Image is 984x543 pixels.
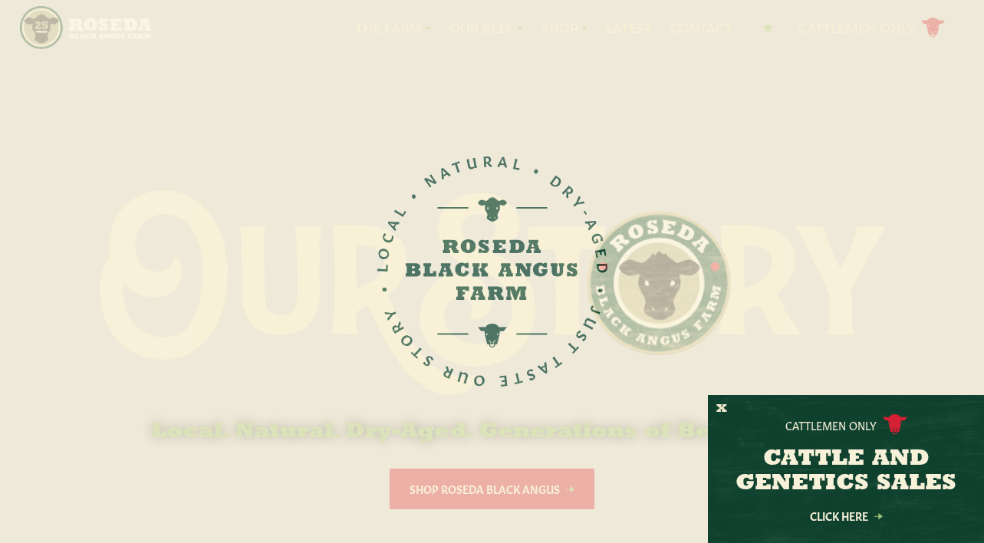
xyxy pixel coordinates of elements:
[727,447,965,496] h3: CATTLE AND GENETICS SALES
[798,15,946,41] a: Cattlemen Only
[777,511,915,521] a: Click Here
[100,190,885,396] img: Roseda Black Aangus Farm
[606,18,652,38] a: Latest
[541,18,587,38] a: Shop
[449,18,523,38] a: Our Beef
[355,18,431,38] a: The Farm
[100,420,885,444] h6: Local. Natural. Dry-Aged. Generations of Better Beef.
[20,6,151,49] img: https://roseda.com/wp-content/uploads/2021/05/roseda-25-header.png
[390,469,594,509] a: Shop Roseda Black Angus
[883,414,907,435] img: cattle-icon.svg
[716,401,727,417] button: X
[670,18,732,38] a: Contact
[785,417,877,433] p: Cattlemen Only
